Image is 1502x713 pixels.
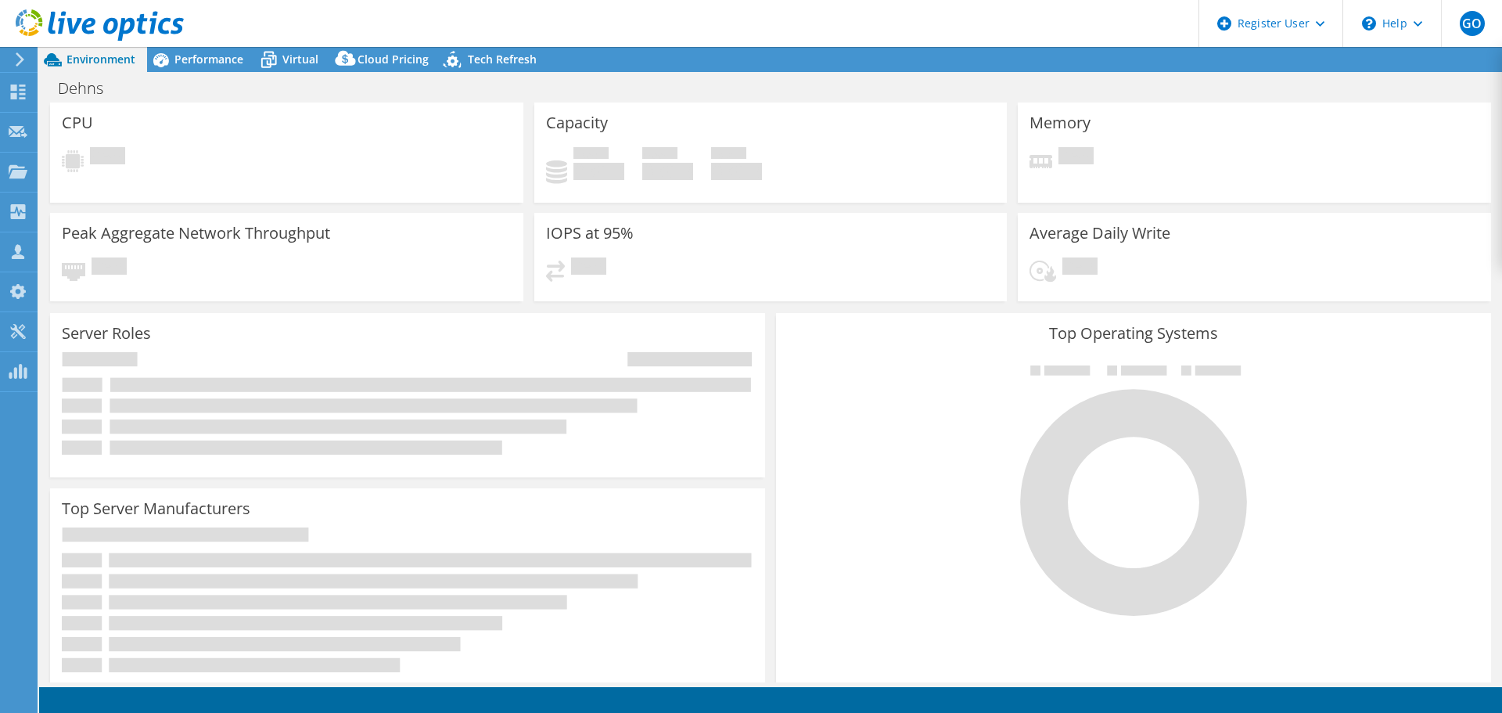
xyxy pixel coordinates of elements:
span: Pending [1058,147,1094,168]
span: Tech Refresh [468,52,537,67]
span: Total [711,147,746,163]
h3: Top Server Manufacturers [62,500,250,517]
h3: Server Roles [62,325,151,342]
h3: Capacity [546,114,608,131]
h1: Dehns [51,80,128,97]
h3: Peak Aggregate Network Throughput [62,225,330,242]
span: Pending [92,257,127,279]
h3: Average Daily Write [1029,225,1170,242]
span: Environment [66,52,135,67]
h4: 0 GiB [711,163,762,180]
svg: \n [1362,16,1376,31]
span: Pending [571,257,606,279]
span: Free [642,147,677,163]
h3: CPU [62,114,93,131]
span: Cloud Pricing [358,52,429,67]
span: Pending [1062,257,1098,279]
h3: Top Operating Systems [788,325,1479,342]
span: GO [1460,11,1485,36]
h3: Memory [1029,114,1091,131]
h4: 0 GiB [642,163,693,180]
span: Performance [174,52,243,67]
h3: IOPS at 95% [546,225,634,242]
h4: 0 GiB [573,163,624,180]
span: Used [573,147,609,163]
span: Virtual [282,52,318,67]
span: Pending [90,147,125,168]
